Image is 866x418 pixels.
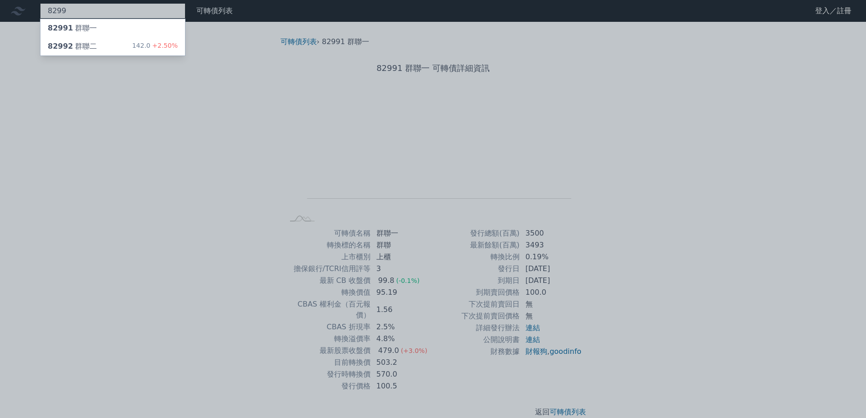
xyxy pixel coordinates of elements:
[48,24,73,32] span: 82991
[48,23,97,34] div: 群聯一
[150,42,178,49] span: +2.50%
[40,37,185,55] a: 82992群聯二 142.0+2.50%
[48,42,73,50] span: 82992
[40,19,185,37] a: 82991群聯一
[132,41,178,52] div: 142.0
[48,41,97,52] div: 群聯二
